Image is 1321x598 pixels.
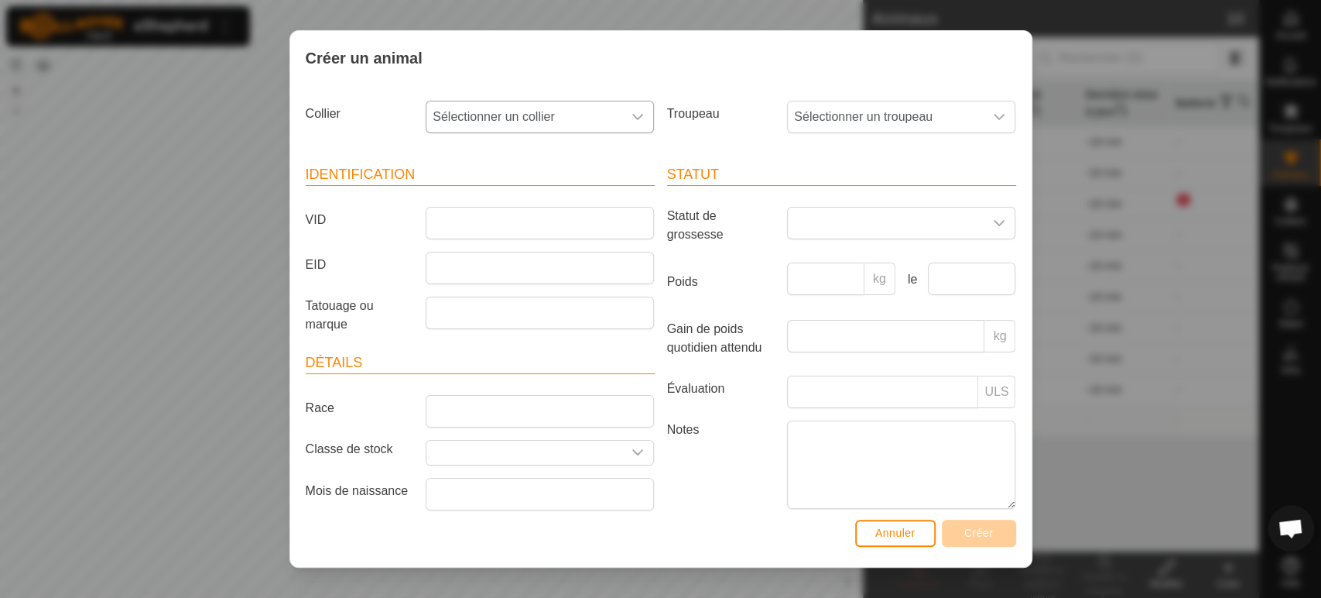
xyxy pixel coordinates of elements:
div: dropdown trigger [984,101,1015,132]
label: VID [299,207,420,233]
header: Détails [306,352,655,374]
div: Open chat [1268,505,1314,552]
span: Créer un animal [306,46,423,70]
p-inputgroup-addon: kg [984,320,1015,352]
span: Sélectionner un troupeau [788,101,984,132]
label: Notes [661,421,782,508]
header: Identification [306,164,655,186]
header: Statut [667,164,1016,186]
label: Poids [661,263,782,301]
span: Créer [964,527,994,539]
label: le [902,270,922,289]
label: Collier [299,101,420,127]
span: Sélectionner un collier [426,101,622,132]
label: EID [299,252,420,278]
div: dropdown trigger [622,441,653,465]
label: Tatouage ou marque [299,297,420,334]
label: Évaluation [661,376,782,402]
div: dropdown trigger [622,101,653,132]
label: Race [299,395,420,421]
label: Mois de naissance [299,478,420,504]
label: Troupeau [661,101,782,127]
label: Statut de grossesse [661,207,782,244]
label: Gain de poids quotidien attendu [661,320,782,357]
label: Classe de stock [299,440,420,459]
button: Annuler [855,520,936,547]
p-inputgroup-addon: ULS [978,376,1015,408]
div: dropdown trigger [984,208,1015,239]
p-inputgroup-addon: kg [864,263,895,295]
span: Annuler [875,527,915,539]
button: Créer [942,520,1016,547]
